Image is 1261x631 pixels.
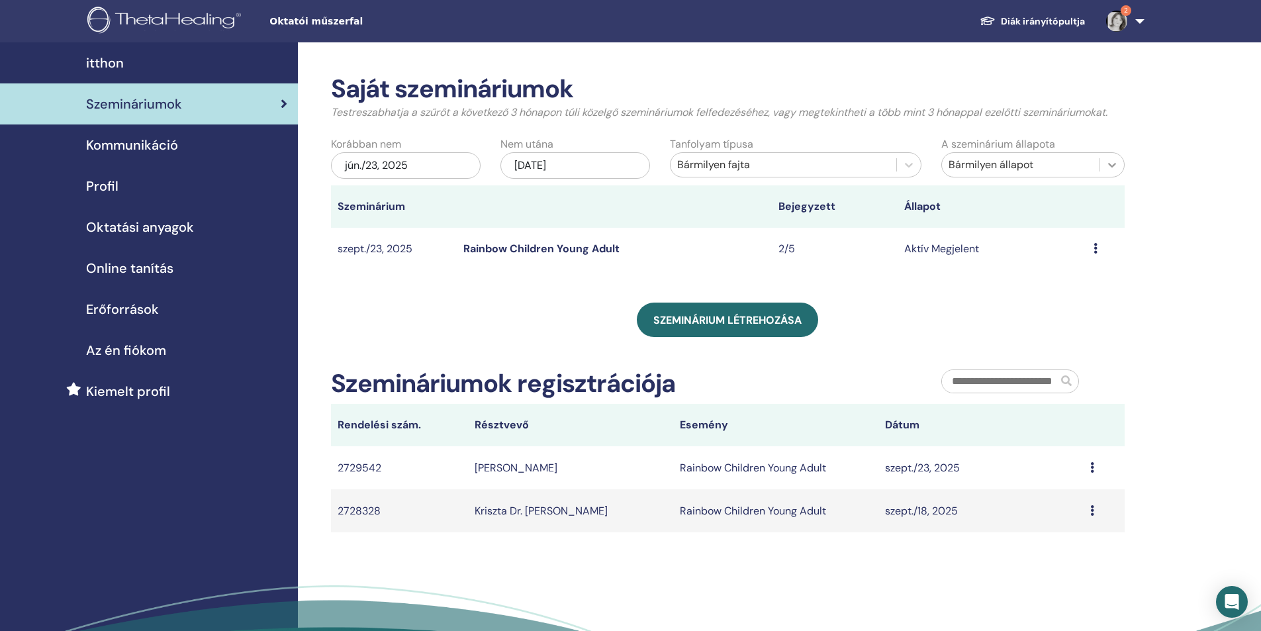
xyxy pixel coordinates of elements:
[331,228,457,271] td: szept./23, 2025
[878,446,1084,489] td: szept./23, 2025
[86,53,124,73] span: itthon
[898,185,1086,228] th: Állapot
[673,446,878,489] td: Rainbow Children Young Adult
[86,340,166,360] span: Az én fiókom
[898,228,1086,271] td: Aktív Megjelent
[86,381,170,401] span: Kiemelt profil
[86,176,118,196] span: Profil
[86,217,194,237] span: Oktatási anyagok
[941,136,1055,152] label: A szeminárium állapota
[331,185,457,228] th: Szeminárium
[331,152,481,179] div: jún./23, 2025
[86,94,182,114] span: Szemináriumok
[1121,5,1131,16] span: 2
[949,157,1093,173] div: Bármilyen állapot
[331,74,1125,105] h2: Saját szemináriumok
[463,242,620,256] a: Rainbow Children Young Adult
[772,228,898,271] td: 2/5
[468,404,673,446] th: Résztvevő
[86,258,173,278] span: Online tanítás
[637,303,818,337] a: Szeminárium létrehozása
[673,404,878,446] th: Esemény
[331,489,468,532] td: 2728328
[673,489,878,532] td: Rainbow Children Young Adult
[1106,11,1127,32] img: default.jpg
[772,185,898,228] th: Bejegyzett
[86,299,159,319] span: Erőforrások
[653,313,802,327] span: Szeminárium létrehozása
[331,136,401,152] label: Korábban nem
[1216,586,1248,618] div: Open Intercom Messenger
[331,105,1125,121] p: Testreszabhatja a szűrőt a következő 3 hónapon túli közelgő szemináriumok felfedezéséhez, vagy me...
[878,404,1084,446] th: Dátum
[331,369,675,399] h2: Szemináriumok regisztrációja
[500,152,650,179] div: [DATE]
[468,446,673,489] td: [PERSON_NAME]
[331,404,468,446] th: Rendelési szám.
[86,135,178,155] span: Kommunikáció
[969,9,1096,34] a: Diák irányítópultja
[677,157,890,173] div: Bármilyen fajta
[670,136,753,152] label: Tanfolyam típusa
[500,136,553,152] label: Nem utána
[87,7,246,36] img: logo.png
[980,15,996,26] img: graduation-cap-white.svg
[468,489,673,532] td: Kriszta Dr. [PERSON_NAME]
[331,446,468,489] td: 2729542
[269,15,468,28] span: Oktatói műszerfal
[878,489,1084,532] td: szept./18, 2025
